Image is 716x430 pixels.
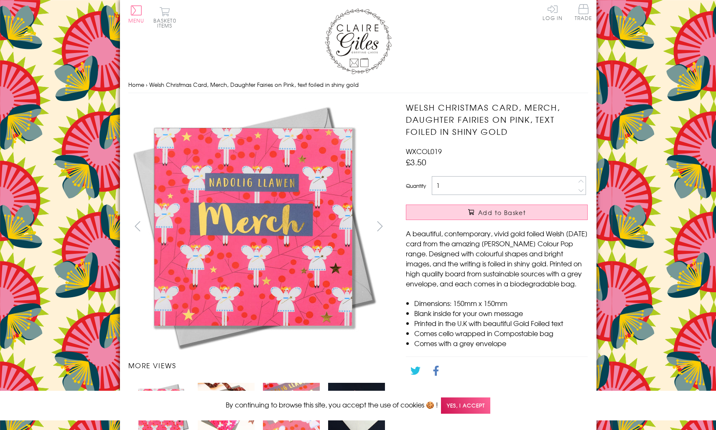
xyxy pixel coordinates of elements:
[414,318,588,328] li: Printed in the U.K with beautiful Gold Foiled text
[406,228,588,288] p: A beautiful, contemporary, vivid gold foiled Welsh [DATE] card from the amazing [PERSON_NAME] Col...
[414,308,588,318] li: Blank inside for your own message
[413,388,494,398] a: Go back to the collection
[153,7,176,28] button: Basket0 items
[149,81,359,89] span: Welsh Christmas Card, Merch, Daughter Fairies on Pink, text foiled in shiny gold
[543,4,563,20] a: Log In
[128,5,145,23] button: Menu
[575,4,592,20] span: Trade
[406,146,442,156] span: WXCOL019
[441,397,490,414] span: Yes, I accept
[406,101,588,137] h1: Welsh Christmas Card, Merch, Daughter Fairies on Pink, text foiled in shiny gold
[370,217,389,235] button: next
[406,182,426,190] label: Quantity
[325,8,392,74] img: Claire Giles Greetings Cards
[406,205,588,220] button: Add to Basket
[128,76,588,94] nav: breadcrumbs
[157,17,176,29] span: 0 items
[128,81,144,89] a: Home
[414,338,588,348] li: Comes with a grey envelope
[406,156,426,168] span: £3.50
[575,4,592,22] a: Trade
[478,208,526,217] span: Add to Basket
[128,17,145,24] span: Menu
[146,81,148,89] span: ›
[128,101,379,352] img: Welsh Christmas Card, Merch, Daughter Fairies on Pink, text foiled in shiny gold
[414,328,588,338] li: Comes cello wrapped in Compostable bag
[414,298,588,308] li: Dimensions: 150mm x 150mm
[128,217,147,235] button: prev
[128,360,390,370] h3: More views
